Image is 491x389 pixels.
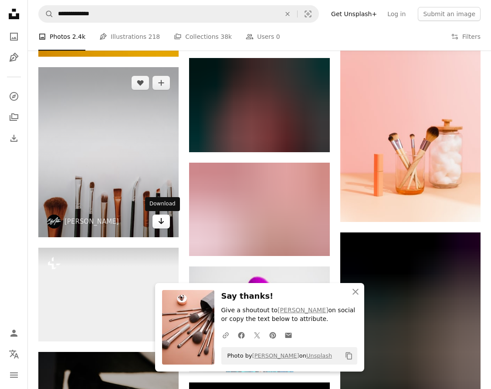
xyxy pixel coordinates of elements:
[418,7,481,21] button: Submit an image
[223,349,332,363] span: Photo by on
[5,49,23,66] a: Illustrations
[189,163,329,256] img: a bunch of makeup brushes sitting on top of a pink surface
[149,32,160,41] span: 218
[249,326,265,344] a: Share on Twitter
[5,109,23,126] a: Collections
[278,6,297,22] button: Clear
[252,352,299,359] a: [PERSON_NAME]
[306,352,332,359] a: Unsplash
[278,307,328,314] a: [PERSON_NAME]
[189,266,329,372] img: blue and brown makeup brush set
[38,148,179,156] a: brown and silver makeup brush set
[174,23,232,51] a: Collections 38k
[451,23,481,51] button: Filters
[276,32,280,41] span: 0
[220,32,232,41] span: 38k
[38,67,179,237] img: brown and silver makeup brush set
[5,345,23,363] button: Language
[5,28,23,45] a: Photos
[99,23,160,51] a: Illustrations 218
[189,58,329,152] img: red leather bag beside black makeup brush
[234,326,249,344] a: Share on Facebook
[298,6,318,22] button: Visual search
[340,334,481,341] a: brown and silver makeup brush
[145,197,180,211] div: Download
[221,306,357,324] p: Give a shoutout to on social or copy the text below to attribute.
[382,7,411,21] a: Log in
[38,248,179,341] img: Flat lay composition with makeup brushes and facial cosmetics isolated on pink background. Top vi...
[189,101,329,109] a: red leather bag beside black makeup brush
[152,215,170,229] a: Download
[38,5,319,23] form: Find visuals sitewide
[152,76,170,90] button: Add to Collection
[189,205,329,213] a: a bunch of makeup brushes sitting on top of a pink surface
[326,7,382,21] a: Get Unsplash+
[246,23,280,51] a: Users 0
[221,290,357,303] h3: Say thanks!
[5,324,23,342] a: Log in / Sign up
[5,88,23,105] a: Explore
[38,290,179,298] a: Flat lay composition with makeup brushes and facial cosmetics isolated on pink background. Top vi...
[64,217,119,226] a: [PERSON_NAME]
[281,326,296,344] a: Share over email
[5,366,23,384] button: Menu
[340,114,481,122] a: a jar filled with makeup brushes next to a container of cotton
[132,76,149,90] button: Like
[47,215,61,229] img: Go to Edz Norton's profile
[340,15,481,222] img: a jar filled with makeup brushes next to a container of cotton
[39,6,54,22] button: Search Unsplash
[265,326,281,344] a: Share on Pinterest
[342,348,356,363] button: Copy to clipboard
[5,5,23,24] a: Home — Unsplash
[5,130,23,147] a: Download History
